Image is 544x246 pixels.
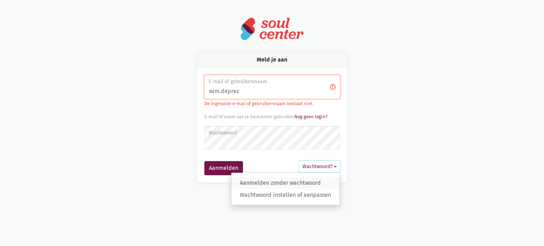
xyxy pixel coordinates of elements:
[204,113,340,120] div: E-mail of naam van je Soulcenter gebruiker.
[204,75,340,175] form: Aanmelden
[231,172,340,205] div: Wachtwoord?
[231,177,340,189] a: Aanmelden zonder wachtwoord
[299,161,340,172] button: Wachtwoord?
[197,52,347,68] div: Meld je aan
[209,78,335,86] label: E-mail of gebruikersnaam
[231,189,340,201] a: Wachtwoord instellen of aanpassen
[204,100,340,107] p: De ingevulde e-mail of gebruikersnaam bestaat niet.
[240,17,304,41] img: logo-soulcenter-full.svg
[209,129,335,137] label: Wachtwoord
[294,114,328,119] a: Nog geen login?
[204,161,243,175] button: Aanmelden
